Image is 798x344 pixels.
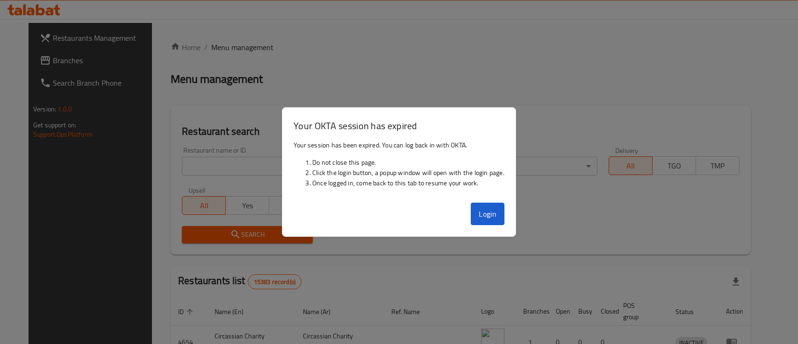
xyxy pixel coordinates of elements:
div: Your session has been expired. You can log back in with OKTA. [282,136,516,199]
li: Do not close this page. [312,157,504,168]
h3: Your OKTA session has expired [294,119,504,132]
button: Login [471,203,504,225]
li: Once logged in, come back to this tab to resume your work. [312,178,504,188]
li: Click the login button, a popup window will open with the login page. [312,168,504,178]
